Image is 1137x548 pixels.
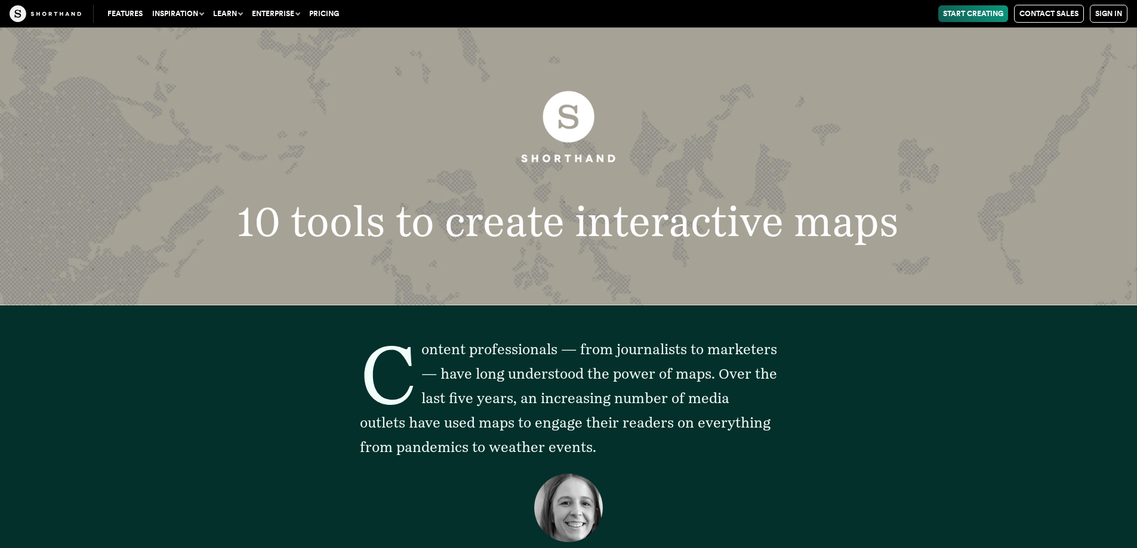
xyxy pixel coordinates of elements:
[1014,5,1084,23] a: Contact Sales
[10,5,81,22] img: The Craft
[938,5,1008,22] a: Start Creating
[360,340,777,455] span: Content professionals — from journalists to marketers — have long understood the power of maps. O...
[1090,5,1127,23] a: Sign in
[208,5,247,22] button: Learn
[180,201,956,243] h1: 10 tools to create interactive maps
[147,5,208,22] button: Inspiration
[304,5,344,22] a: Pricing
[247,5,304,22] button: Enterprise
[103,5,147,22] a: Features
